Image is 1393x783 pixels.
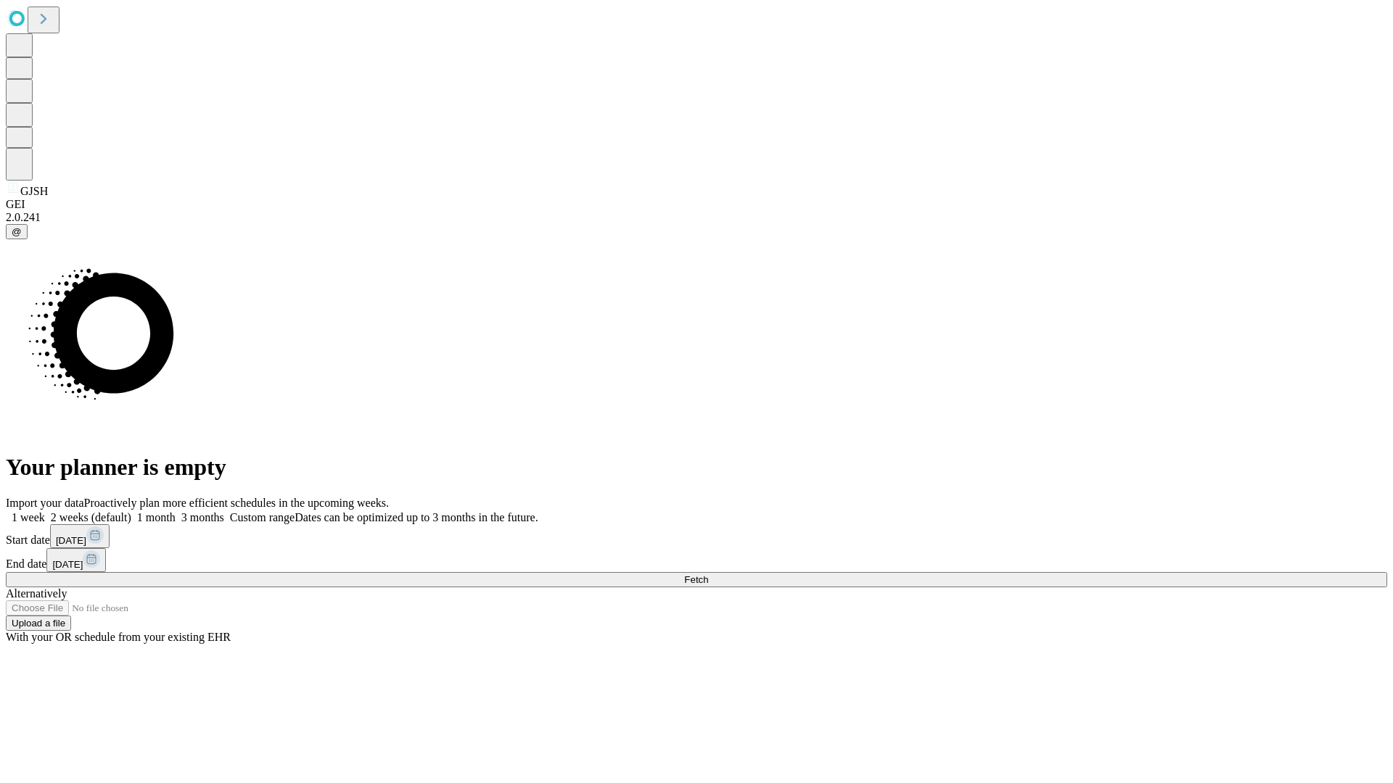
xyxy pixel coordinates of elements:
span: Custom range [230,511,295,523]
span: Proactively plan more efficient schedules in the upcoming weeks. [84,497,389,509]
button: [DATE] [46,548,106,572]
div: GEI [6,198,1387,211]
span: 1 month [137,511,176,523]
button: @ [6,224,28,239]
span: 1 week [12,511,45,523]
span: [DATE] [52,559,83,570]
span: Import your data [6,497,84,509]
h1: Your planner is empty [6,454,1387,481]
button: [DATE] [50,524,110,548]
button: Upload a file [6,616,71,631]
span: 3 months [181,511,224,523]
span: [DATE] [56,535,86,546]
span: 2 weeks (default) [51,511,131,523]
span: With your OR schedule from your existing EHR [6,631,231,643]
span: Fetch [684,574,708,585]
div: End date [6,548,1387,572]
span: @ [12,226,22,237]
div: Start date [6,524,1387,548]
button: Fetch [6,572,1387,587]
span: GJSH [20,185,48,197]
span: Dates can be optimized up to 3 months in the future. [295,511,538,523]
div: 2.0.241 [6,211,1387,224]
span: Alternatively [6,587,67,600]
